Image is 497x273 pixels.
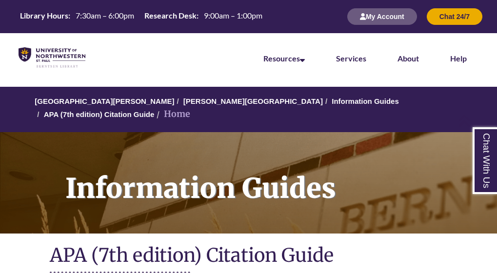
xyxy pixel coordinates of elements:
a: Information Guides [332,97,399,105]
a: Resources [263,54,305,63]
button: Chat 24/7 [427,8,482,25]
img: UNWSP Library Logo [19,47,85,68]
a: Chat 24/7 [427,12,482,20]
th: Library Hours: [16,10,72,21]
a: Help [450,54,467,63]
a: APA (7th edition) Citation Guide [44,110,155,118]
li: Home [154,107,190,121]
a: [GEOGRAPHIC_DATA][PERSON_NAME] [35,97,174,105]
a: Services [336,54,366,63]
a: Hours Today [16,10,266,23]
button: My Account [347,8,417,25]
table: Hours Today [16,10,266,22]
a: My Account [347,12,417,20]
a: About [398,54,419,63]
h1: Information Guides [55,132,497,221]
span: 9:00am – 1:00pm [204,11,262,20]
h1: APA (7th edition) Citation Guide [50,243,447,269]
a: [PERSON_NAME][GEOGRAPHIC_DATA] [183,97,323,105]
span: 7:30am – 6:00pm [76,11,134,20]
th: Research Desk: [140,10,200,21]
a: Back to Top [458,114,495,127]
